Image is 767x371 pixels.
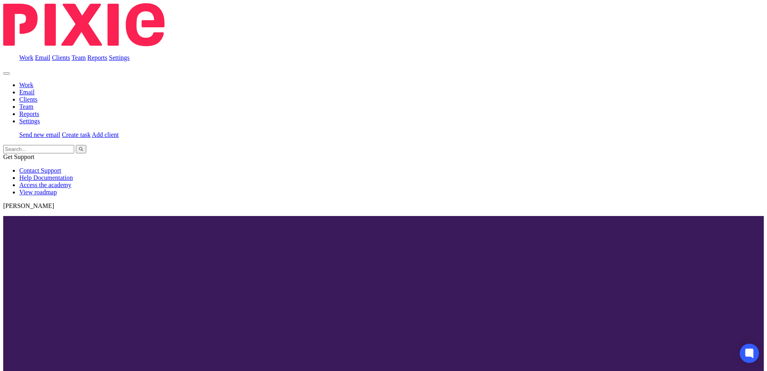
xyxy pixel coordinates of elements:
[19,167,61,174] a: Contact Support
[19,174,73,181] a: Help Documentation
[3,3,164,46] img: Pixie
[87,54,108,61] a: Reports
[19,131,60,138] a: Send new email
[19,96,37,103] a: Clients
[3,202,764,210] p: [PERSON_NAME]
[62,131,91,138] a: Create task
[92,131,119,138] a: Add client
[52,54,70,61] a: Clients
[19,89,34,96] a: Email
[19,110,39,117] a: Reports
[19,82,33,88] a: Work
[3,145,74,153] input: Search
[19,103,33,110] a: Team
[3,153,34,160] span: Get Support
[109,54,130,61] a: Settings
[19,181,71,188] a: Access the academy
[19,189,57,196] a: View roadmap
[76,145,86,153] button: Search
[71,54,85,61] a: Team
[35,54,50,61] a: Email
[19,118,40,124] a: Settings
[19,54,33,61] a: Work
